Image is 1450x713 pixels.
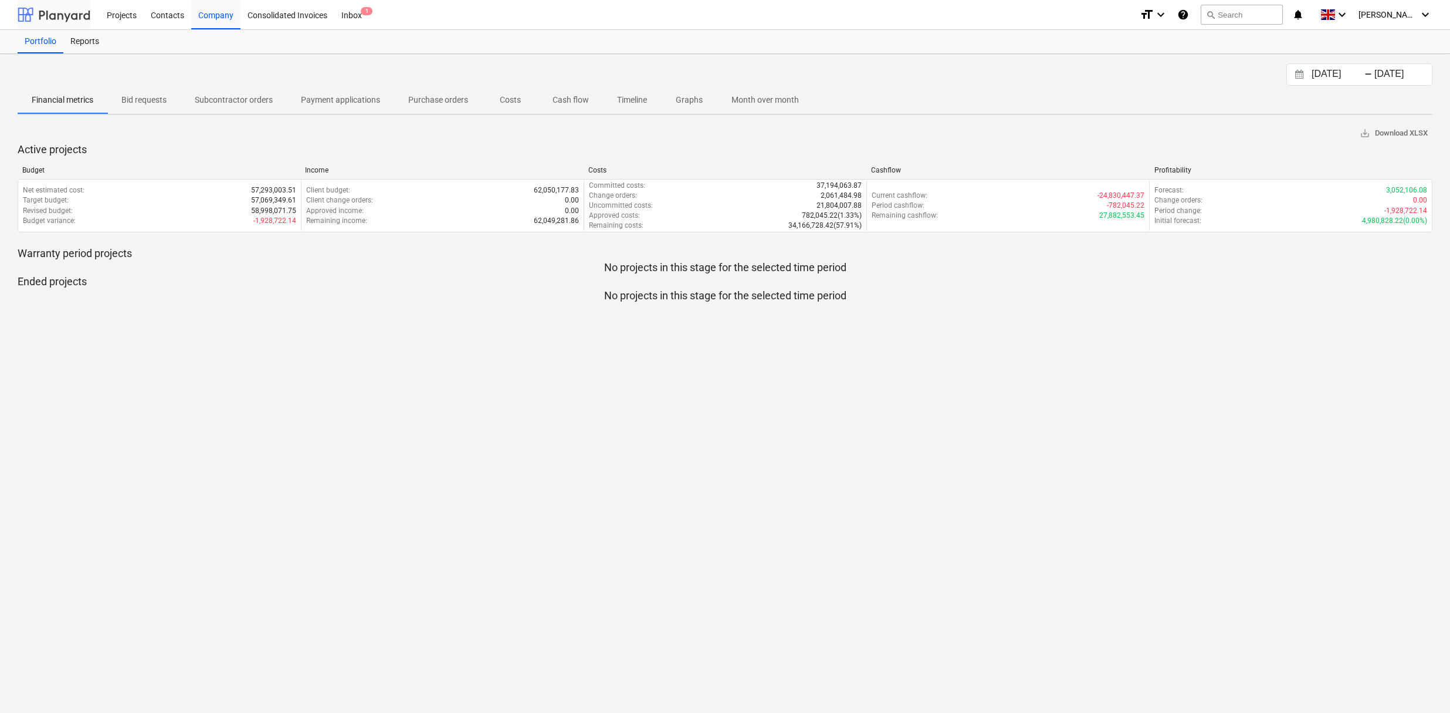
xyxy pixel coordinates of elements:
p: Committed costs : [589,181,645,191]
i: Knowledge base [1177,8,1189,22]
p: Initial forecast : [1154,216,1201,226]
p: Warranty period projects [18,246,1432,261]
p: Period change : [1154,206,1202,216]
p: 58,998,071.75 [251,206,296,216]
span: Download XLSX [1360,127,1428,140]
p: 0.00 [565,195,579,205]
p: Client budget : [306,185,350,195]
p: 27,882,553.45 [1099,211,1144,221]
p: 37,194,063.87 [817,181,862,191]
p: Remaining cashflow : [872,211,938,221]
p: Costs [496,94,524,106]
i: keyboard_arrow_down [1154,8,1168,22]
p: Graphs [675,94,703,106]
i: keyboard_arrow_down [1335,8,1349,22]
button: Search [1201,5,1283,25]
iframe: Chat Widget [1391,657,1450,713]
p: Cash flow [553,94,589,106]
div: Cashflow [871,166,1144,174]
div: - [1364,71,1372,78]
p: Subcontractor orders [195,94,273,106]
p: Timeline [617,94,647,106]
p: Change orders : [1154,195,1202,205]
p: 0.00 [1413,195,1427,205]
p: Uncommitted costs : [589,201,653,211]
p: Net estimated cost : [23,185,84,195]
span: search [1206,10,1215,19]
div: Costs [588,166,862,174]
p: 21,804,007.88 [817,201,862,211]
p: Target budget : [23,195,69,205]
a: Reports [63,30,106,53]
p: 62,050,177.83 [534,185,579,195]
p: -1,928,722.14 [253,216,296,226]
p: Ended projects [18,275,1432,289]
div: Profitability [1154,166,1428,174]
input: End Date [1372,66,1432,83]
p: -782,045.22 [1107,201,1144,211]
p: Active projects [18,143,1432,157]
a: Portfolio [18,30,63,53]
p: Bid requests [121,94,167,106]
p: 57,069,349.61 [251,195,296,205]
p: Forecast : [1154,185,1184,195]
button: Download XLSX [1355,124,1432,143]
span: [PERSON_NAME] Zdanaviciene [1358,10,1417,19]
p: 34,166,728.42 ( 57.91% ) [788,221,862,231]
p: Budget variance : [23,216,76,226]
i: keyboard_arrow_down [1418,8,1432,22]
div: Income [305,166,578,174]
p: -1,928,722.14 [1384,206,1427,216]
span: save_alt [1360,128,1370,138]
button: Interact with the calendar and add the check-in date for your trip. [1289,68,1309,82]
p: No projects in this stage for the selected time period [18,261,1432,275]
p: Remaining income : [306,216,367,226]
p: Approved costs : [589,211,640,221]
p: No projects in this stage for the selected time period [18,289,1432,303]
p: 3,052,106.08 [1386,185,1427,195]
p: 0.00 [565,206,579,216]
p: Client change orders : [306,195,373,205]
p: Change orders : [589,191,637,201]
p: 62,049,281.86 [534,216,579,226]
p: 782,045.22 ( 1.33% ) [802,211,862,221]
div: Budget [22,166,296,174]
p: 57,293,003.51 [251,185,296,195]
p: Revised budget : [23,206,73,216]
span: 1 [361,7,372,15]
p: 2,061,484.98 [821,191,862,201]
p: Financial metrics [32,94,93,106]
p: Current cashflow : [872,191,927,201]
p: 4,980,828.22 ( 0.00% ) [1362,216,1427,226]
p: Period cashflow : [872,201,924,211]
p: -24,830,447.37 [1097,191,1144,201]
i: notifications [1292,8,1304,22]
p: Month over month [731,94,799,106]
p: Remaining costs : [589,221,643,231]
p: Approved income : [306,206,364,216]
p: Purchase orders [408,94,468,106]
p: Payment applications [301,94,380,106]
input: Start Date [1309,66,1369,83]
i: format_size [1140,8,1154,22]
